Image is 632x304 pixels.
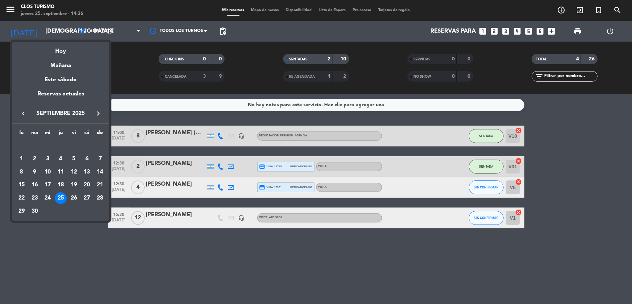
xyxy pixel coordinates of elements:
div: 11 [55,166,67,178]
div: 18 [55,179,67,191]
td: 17 de septiembre de 2025 [41,178,54,192]
td: 28 de septiembre de 2025 [93,192,107,205]
th: sábado [81,129,94,140]
td: 5 de septiembre de 2025 [67,152,81,166]
td: 21 de septiembre de 2025 [93,178,107,192]
td: 7 de septiembre de 2025 [93,152,107,166]
div: 30 [29,205,41,217]
th: miércoles [41,129,54,140]
td: 25 de septiembre de 2025 [54,192,67,205]
td: 30 de septiembre de 2025 [28,205,41,218]
td: 23 de septiembre de 2025 [28,192,41,205]
div: 29 [16,205,27,217]
td: 29 de septiembre de 2025 [15,205,28,218]
button: keyboard_arrow_left [17,109,30,118]
th: lunes [15,129,28,140]
th: jueves [54,129,67,140]
div: Este sábado [12,70,109,90]
div: 9 [29,166,41,178]
div: 17 [42,179,53,191]
div: Mañana [12,56,109,70]
i: keyboard_arrow_left [19,109,27,118]
td: 16 de septiembre de 2025 [28,178,41,192]
td: 22 de septiembre de 2025 [15,192,28,205]
div: Hoy [12,42,109,56]
div: Reservas actuales [12,90,109,104]
td: 26 de septiembre de 2025 [67,192,81,205]
td: 10 de septiembre de 2025 [41,166,54,179]
i: keyboard_arrow_right [94,109,102,118]
td: 11 de septiembre de 2025 [54,166,67,179]
div: 26 [68,192,80,204]
div: 21 [94,179,106,191]
td: 24 de septiembre de 2025 [41,192,54,205]
div: 5 [68,153,80,165]
div: 2 [29,153,41,165]
div: 1 [16,153,27,165]
td: 14 de septiembre de 2025 [93,166,107,179]
td: 8 de septiembre de 2025 [15,166,28,179]
td: 6 de septiembre de 2025 [81,152,94,166]
th: viernes [67,129,81,140]
th: domingo [93,129,107,140]
div: 13 [81,166,93,178]
td: 27 de septiembre de 2025 [81,192,94,205]
div: 19 [68,179,80,191]
td: 9 de septiembre de 2025 [28,166,41,179]
div: 20 [81,179,93,191]
div: 15 [16,179,27,191]
div: 28 [94,192,106,204]
td: 4 de septiembre de 2025 [54,152,67,166]
div: 27 [81,192,93,204]
div: 16 [29,179,41,191]
div: 22 [16,192,27,204]
div: 12 [68,166,80,178]
td: SEP. [15,139,107,152]
button: keyboard_arrow_right [92,109,104,118]
td: 1 de septiembre de 2025 [15,152,28,166]
td: 20 de septiembre de 2025 [81,178,94,192]
span: septiembre 2025 [30,109,92,118]
td: 19 de septiembre de 2025 [67,178,81,192]
div: 4 [55,153,67,165]
div: 3 [42,153,53,165]
div: 25 [55,192,67,204]
div: 10 [42,166,53,178]
td: 15 de septiembre de 2025 [15,178,28,192]
div: 6 [81,153,93,165]
td: 12 de septiembre de 2025 [67,166,81,179]
div: 24 [42,192,53,204]
div: 7 [94,153,106,165]
div: 23 [29,192,41,204]
td: 18 de septiembre de 2025 [54,178,67,192]
div: 8 [16,166,27,178]
td: 13 de septiembre de 2025 [81,166,94,179]
div: 14 [94,166,106,178]
td: 3 de septiembre de 2025 [41,152,54,166]
th: martes [28,129,41,140]
td: 2 de septiembre de 2025 [28,152,41,166]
